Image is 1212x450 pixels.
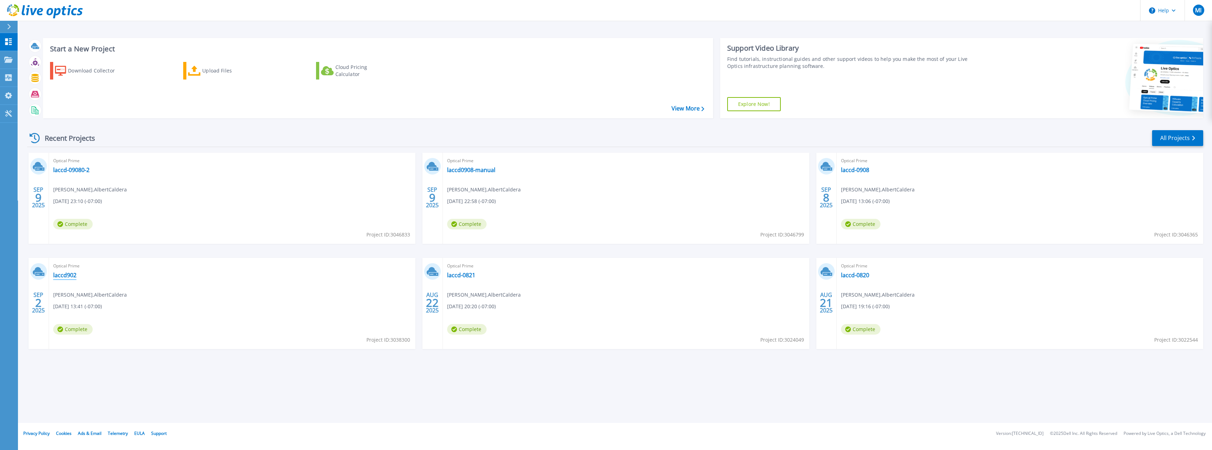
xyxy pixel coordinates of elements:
[447,324,487,335] span: Complete
[53,219,93,229] span: Complete
[1195,7,1201,13] span: MI
[108,430,128,436] a: Telemetry
[53,186,127,194] span: [PERSON_NAME] , AlbertCaldera
[35,300,42,306] span: 2
[447,197,496,205] span: [DATE] 22:58 (-07:00)
[366,336,410,344] span: Project ID: 3038300
[53,324,93,335] span: Complete
[335,64,392,78] div: Cloud Pricing Calculator
[447,186,521,194] span: [PERSON_NAME] , AlbertCaldera
[53,262,411,270] span: Optical Prime
[53,166,89,173] a: laccd-09080-2
[1152,130,1203,146] a: All Projects
[53,291,127,299] span: [PERSON_NAME] , AlbertCaldera
[151,430,167,436] a: Support
[447,157,805,165] span: Optical Prime
[760,336,804,344] span: Project ID: 3024049
[727,56,979,70] div: Find tutorials, instructional guides and other support videos to help you make the most of your L...
[426,290,439,316] div: AUG 2025
[841,157,1199,165] span: Optical Prime
[760,231,804,239] span: Project ID: 3046799
[316,62,395,80] a: Cloud Pricing Calculator
[447,291,521,299] span: [PERSON_NAME] , AlbertCaldera
[50,45,704,53] h3: Start a New Project
[727,44,979,53] div: Support Video Library
[841,219,880,229] span: Complete
[32,185,45,210] div: SEP 2025
[841,303,890,310] span: [DATE] 19:16 (-07:00)
[50,62,129,80] a: Download Collector
[823,195,829,201] span: 8
[841,291,915,299] span: [PERSON_NAME] , AlbertCaldera
[841,166,869,173] a: laccd-0908
[447,272,475,279] a: laccd-0821
[23,430,50,436] a: Privacy Policy
[35,195,42,201] span: 9
[183,62,262,80] a: Upload Files
[1154,336,1198,344] span: Project ID: 3022544
[841,324,880,335] span: Complete
[68,64,124,78] div: Download Collector
[820,300,833,306] span: 21
[32,290,45,316] div: SEP 2025
[78,430,101,436] a: Ads & Email
[1124,431,1206,436] li: Powered by Live Optics, a Dell Technology
[1154,231,1198,239] span: Project ID: 3046365
[27,129,105,147] div: Recent Projects
[447,166,495,173] a: laccd0908-manual
[841,262,1199,270] span: Optical Prime
[53,303,102,310] span: [DATE] 13:41 (-07:00)
[447,262,805,270] span: Optical Prime
[820,290,833,316] div: AUG 2025
[202,64,259,78] div: Upload Files
[53,197,102,205] span: [DATE] 23:10 (-07:00)
[426,185,439,210] div: SEP 2025
[996,431,1044,436] li: Version: [TECHNICAL_ID]
[727,97,781,111] a: Explore Now!
[429,195,435,201] span: 9
[841,186,915,194] span: [PERSON_NAME] , AlbertCaldera
[53,157,411,165] span: Optical Prime
[841,197,890,205] span: [DATE] 13:06 (-07:00)
[366,231,410,239] span: Project ID: 3046833
[447,303,496,310] span: [DATE] 20:20 (-07:00)
[134,430,145,436] a: EULA
[447,219,487,229] span: Complete
[426,300,439,306] span: 22
[1050,431,1117,436] li: © 2025 Dell Inc. All Rights Reserved
[820,185,833,210] div: SEP 2025
[841,272,869,279] a: laccd-0820
[672,105,704,112] a: View More
[53,272,76,279] a: laccd902
[56,430,72,436] a: Cookies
